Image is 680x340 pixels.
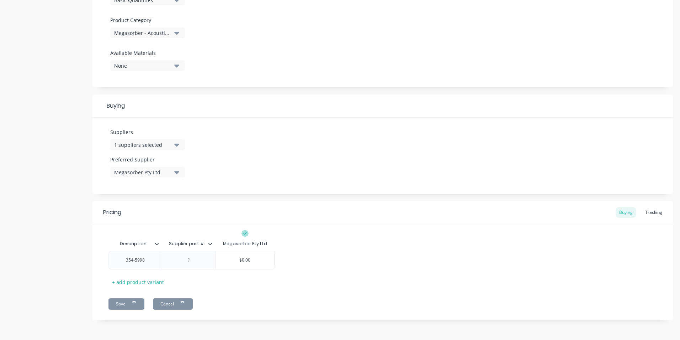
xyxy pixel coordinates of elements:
div: Megasorber Pty Ltd [223,241,267,247]
div: Pricing [103,208,121,217]
div: Buying [92,94,673,118]
div: + add product variant [108,277,168,288]
div: Supplier part # [162,237,215,251]
div: Supplier part # [162,235,211,253]
button: None [110,60,185,71]
div: Description [108,235,158,253]
div: Description [108,237,162,251]
div: None [114,62,171,69]
label: Preferred Supplier [110,156,185,163]
div: Megasorber - Acoustic Panel - Parts [114,29,171,37]
button: Megasorber Pty Ltd [110,167,185,177]
div: Megasorber Pty Ltd [114,169,171,176]
button: Cancel [153,298,193,310]
div: Buying [616,207,636,218]
label: Suppliers [110,128,185,136]
button: Megasorber - Acoustic Panel - Parts [110,27,185,38]
div: $0.00 [216,251,274,269]
div: 1 suppliers selected [114,141,171,149]
label: Available Materials [110,49,185,57]
div: Tracking [642,207,666,218]
div: 354-5998 [118,256,153,265]
button: 1 suppliers selected [110,139,185,150]
button: Save [108,298,144,310]
label: Product Category [110,16,181,24]
div: 354-5998$0.00 [108,251,275,269]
